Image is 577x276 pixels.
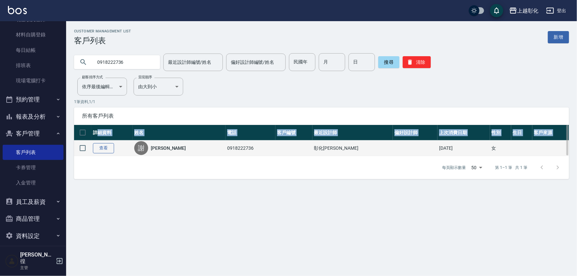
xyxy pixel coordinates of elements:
[490,140,511,156] td: 女
[151,145,186,151] a: [PERSON_NAME]
[226,140,275,156] td: 0918222736
[5,255,19,268] img: Person
[138,75,152,80] label: 呈現順序
[442,165,466,171] p: 每頁顯示數量
[93,53,155,71] input: 搜尋關鍵字
[3,27,63,42] a: 材料自購登錄
[393,125,437,140] th: 偏好設計師
[74,99,569,105] p: 1 筆資料, 1 / 1
[8,6,27,14] img: Logo
[226,125,275,140] th: 電話
[490,125,511,140] th: 性別
[3,145,63,160] a: 客戶列表
[507,4,541,18] button: 上越彰化
[3,125,63,142] button: 客戶管理
[3,160,63,175] a: 卡券管理
[20,252,54,265] h5: [PERSON_NAME]徨
[93,143,114,153] a: 查看
[275,125,312,140] th: 客戶編號
[548,31,569,43] a: 新增
[20,265,54,271] p: 主管
[517,7,538,15] div: 上越彰化
[544,5,569,17] button: 登出
[3,175,63,190] a: 入金管理
[82,75,103,80] label: 顧客排序方式
[3,43,63,58] a: 每日結帳
[74,36,131,45] h3: 客戶列表
[532,125,569,140] th: 客戶來源
[312,125,393,140] th: 最近設計師
[3,108,63,125] button: 報表及分析
[3,227,63,245] button: 資料設定
[312,140,393,156] td: 彰化[PERSON_NAME]
[91,125,133,140] th: 詳細資料
[134,141,148,155] div: 謝
[403,56,431,68] button: 清除
[378,56,399,68] button: 搜尋
[495,165,527,171] p: 第 1–1 筆 共 1 筆
[3,210,63,227] button: 商品管理
[3,193,63,211] button: 員工及薪資
[437,140,490,156] td: [DATE]
[437,125,490,140] th: 上次消費日期
[469,159,485,177] div: 50
[134,78,183,96] div: 由大到小
[3,58,63,73] a: 排班表
[490,4,503,17] button: save
[82,113,561,119] span: 所有客戶列表
[133,125,226,140] th: 姓名
[77,78,127,96] div: 依序最後編輯時間
[3,73,63,88] a: 現場電腦打卡
[3,91,63,108] button: 預約管理
[74,29,131,33] h2: Customer Management List
[511,125,532,140] th: 生日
